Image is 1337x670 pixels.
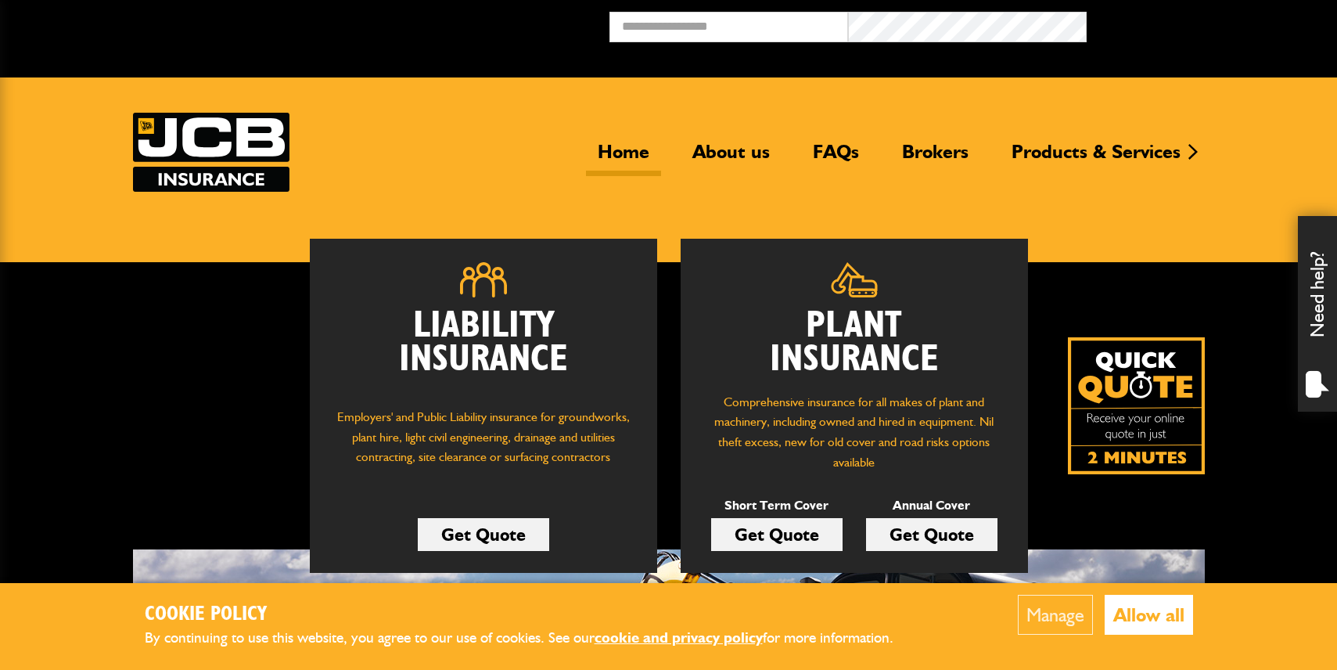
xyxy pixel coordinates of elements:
[890,140,980,176] a: Brokers
[711,495,843,516] p: Short Term Cover
[1087,12,1325,36] button: Broker Login
[333,407,634,482] p: Employers' and Public Liability insurance for groundworks, plant hire, light civil engineering, d...
[801,140,871,176] a: FAQs
[133,113,289,192] img: JCB Insurance Services logo
[1105,595,1193,635] button: Allow all
[866,518,997,551] a: Get Quote
[595,629,763,647] a: cookie and privacy policy
[1298,216,1337,412] div: Need help?
[866,495,997,516] p: Annual Cover
[1000,140,1192,176] a: Products & Services
[586,140,661,176] a: Home
[1068,337,1205,474] a: Get your insurance quote isn just 2-minutes
[711,518,843,551] a: Get Quote
[333,309,634,392] h2: Liability Insurance
[418,518,549,551] a: Get Quote
[704,309,1005,376] h2: Plant Insurance
[681,140,782,176] a: About us
[145,603,919,627] h2: Cookie Policy
[133,113,289,192] a: JCB Insurance Services
[145,626,919,650] p: By continuing to use this website, you agree to our use of cookies. See our for more information.
[704,392,1005,472] p: Comprehensive insurance for all makes of plant and machinery, including owned and hired in equipm...
[1018,595,1093,635] button: Manage
[1068,337,1205,474] img: Quick Quote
